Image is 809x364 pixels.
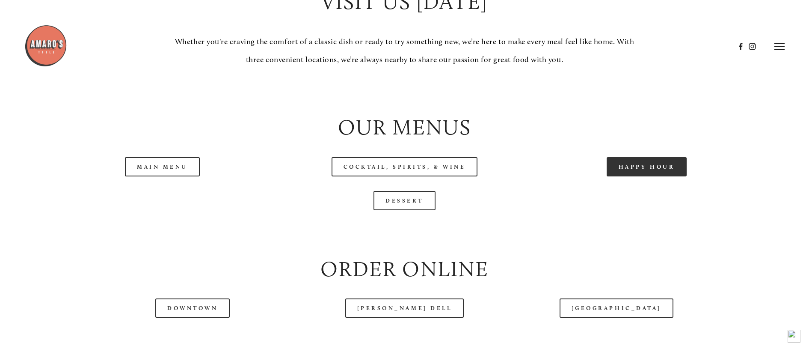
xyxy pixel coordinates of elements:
a: [GEOGRAPHIC_DATA] [560,298,673,318]
h2: Order Online [48,254,760,284]
a: Happy Hour [607,157,687,176]
a: Dessert [373,191,436,210]
a: Main Menu [125,157,200,176]
a: [PERSON_NAME] Dell [345,298,464,318]
a: Downtown [155,298,230,318]
img: Amaro's Table [24,24,67,67]
h2: Our Menus [48,112,760,142]
a: Cocktail, Spirits, & Wine [332,157,478,176]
